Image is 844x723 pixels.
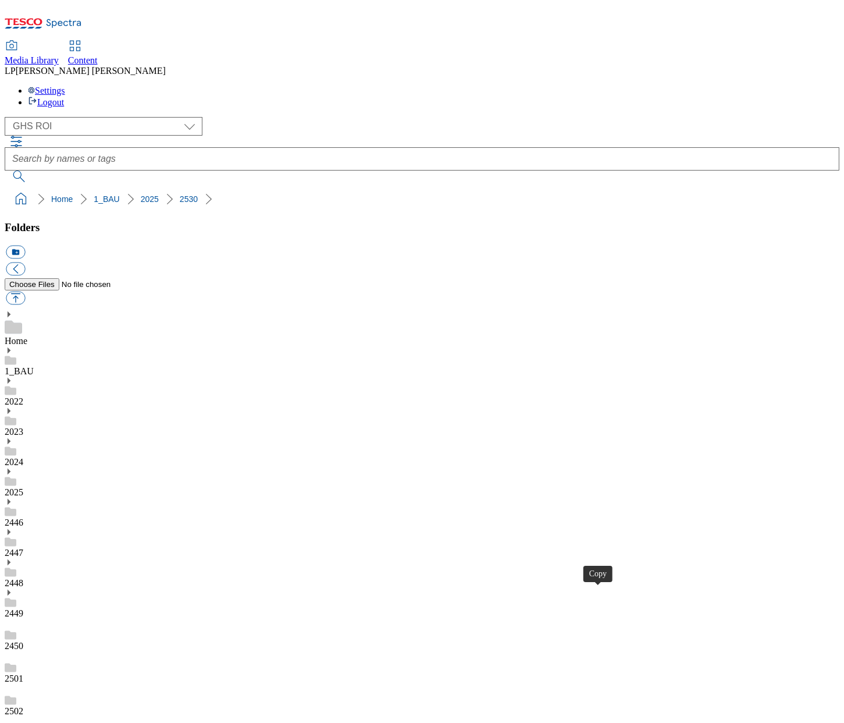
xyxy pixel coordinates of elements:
[5,336,27,346] a: Home
[94,194,119,204] a: 1_BAU
[16,66,166,76] span: [PERSON_NAME] [PERSON_NAME]
[5,221,839,234] h3: Folders
[68,55,98,65] span: Content
[180,194,198,204] a: 2530
[12,190,30,208] a: home
[5,66,16,76] span: LP
[5,608,23,618] a: 2449
[5,147,839,171] input: Search by names or tags
[5,55,59,65] span: Media Library
[141,194,159,204] a: 2025
[5,641,23,651] a: 2450
[5,366,34,376] a: 1_BAU
[51,194,73,204] a: Home
[28,86,65,95] a: Settings
[5,674,23,683] a: 2501
[68,41,98,66] a: Content
[5,41,59,66] a: Media Library
[5,487,23,497] a: 2025
[5,457,23,467] a: 2024
[5,706,23,716] a: 2502
[5,396,23,406] a: 2022
[5,548,23,558] a: 2447
[5,427,23,437] a: 2023
[5,578,23,588] a: 2448
[5,188,839,210] nav: breadcrumb
[5,518,23,527] a: 2446
[28,97,64,107] a: Logout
